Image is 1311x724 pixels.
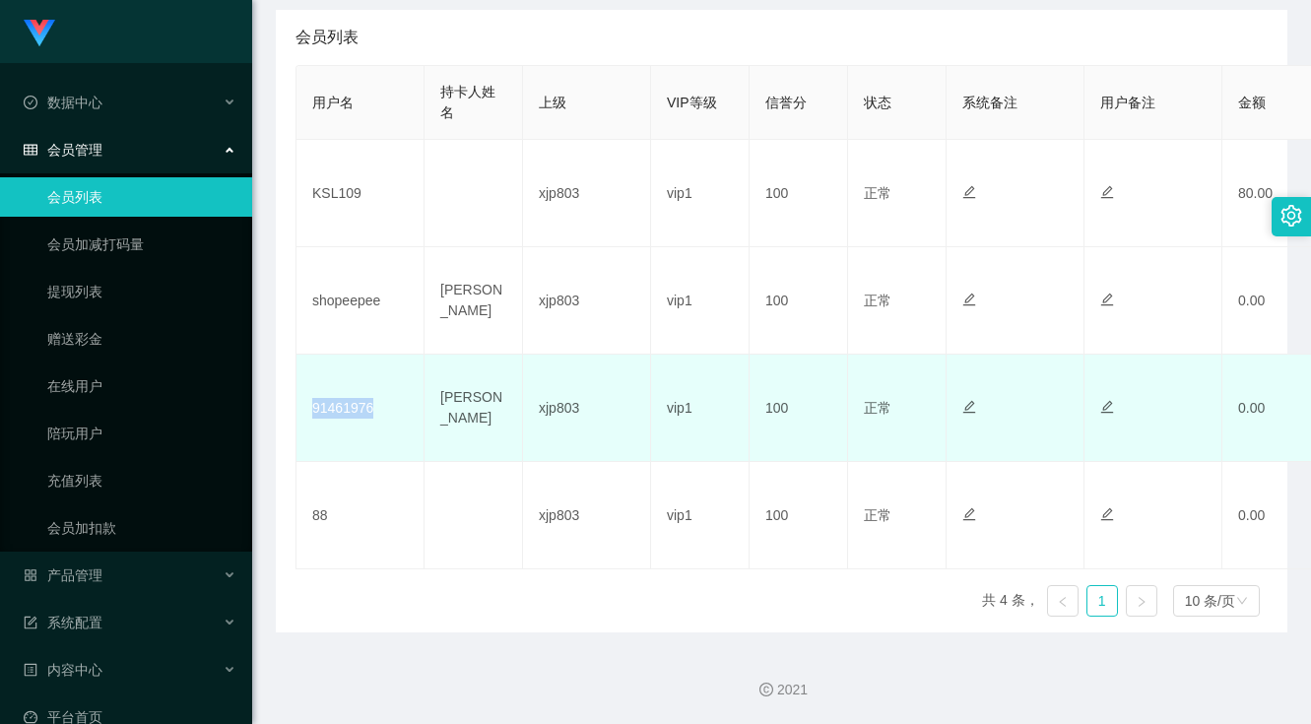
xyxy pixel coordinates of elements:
td: 88 [296,462,425,569]
span: VIP等级 [667,95,717,110]
td: vip1 [651,355,750,462]
td: [PERSON_NAME] [425,247,523,355]
i: 图标: right [1136,596,1147,608]
i: 图标: appstore-o [24,568,37,582]
li: 下一页 [1126,585,1157,617]
div: 10 条/页 [1185,586,1235,616]
a: 提现列表 [47,272,236,311]
i: 图标: form [24,616,37,629]
td: KSL109 [296,140,425,247]
i: 图标: profile [24,663,37,677]
i: 图标: copyright [759,683,773,696]
td: 100 [750,462,848,569]
a: 1 [1087,586,1117,616]
a: 在线用户 [47,366,236,406]
td: 100 [750,247,848,355]
td: 100 [750,355,848,462]
a: 充值列表 [47,461,236,500]
td: xjp803 [523,247,651,355]
li: 共 4 条， [982,585,1039,617]
span: 系统备注 [962,95,1017,110]
li: 上一页 [1047,585,1079,617]
i: 图标: edit [962,185,976,199]
span: 上级 [539,95,566,110]
span: 会员列表 [295,26,359,49]
span: 正常 [864,507,891,523]
i: 图标: edit [962,400,976,414]
td: [PERSON_NAME] [425,355,523,462]
td: xjp803 [523,140,651,247]
a: 会员加扣款 [47,508,236,548]
i: 图标: edit [962,293,976,306]
i: 图标: check-circle-o [24,96,37,109]
td: 91461976 [296,355,425,462]
span: 持卡人姓名 [440,84,495,120]
span: 正常 [864,293,891,308]
span: 正常 [864,185,891,201]
a: 陪玩用户 [47,414,236,453]
span: 数据中心 [24,95,102,110]
span: 金额 [1238,95,1266,110]
i: 图标: left [1057,596,1069,608]
i: 图标: edit [1100,293,1114,306]
i: 图标: edit [1100,400,1114,414]
i: 图标: table [24,143,37,157]
i: 图标: setting [1280,205,1302,227]
span: 用户名 [312,95,354,110]
td: xjp803 [523,462,651,569]
span: 正常 [864,400,891,416]
img: logo.9652507e.png [24,20,55,47]
span: 会员管理 [24,142,102,158]
div: 2021 [268,680,1295,700]
span: 状态 [864,95,891,110]
span: 内容中心 [24,662,102,678]
td: vip1 [651,462,750,569]
a: 会员列表 [47,177,236,217]
li: 1 [1086,585,1118,617]
span: 产品管理 [24,567,102,583]
span: 用户备注 [1100,95,1155,110]
a: 赠送彩金 [47,319,236,359]
i: 图标: edit [1100,507,1114,521]
td: shopeepee [296,247,425,355]
i: 图标: edit [1100,185,1114,199]
span: 系统配置 [24,615,102,630]
i: 图标: edit [962,507,976,521]
td: xjp803 [523,355,651,462]
i: 图标: down [1236,595,1248,609]
td: vip1 [651,140,750,247]
span: 信誉分 [765,95,807,110]
td: 100 [750,140,848,247]
a: 会员加减打码量 [47,225,236,264]
td: vip1 [651,247,750,355]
